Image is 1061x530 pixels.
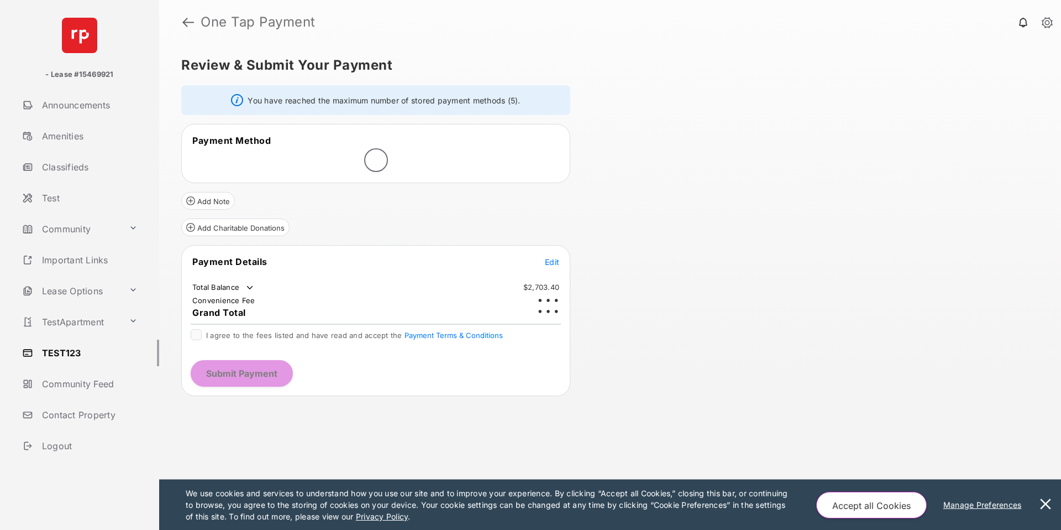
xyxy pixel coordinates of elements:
[18,185,159,211] a: Test
[18,340,159,366] a: TEST123
[18,433,159,459] a: Logout
[18,278,124,304] a: Lease Options
[545,257,559,267] span: Edit
[201,15,316,29] strong: One Tap Payment
[523,282,560,292] td: $2,703.40
[18,371,159,397] a: Community Feed
[18,402,159,428] a: Contact Property
[181,219,290,236] button: Add Charitable Donations
[45,69,113,80] p: - Lease #15469921
[206,331,503,340] span: I agree to the fees listed and have read and accept the
[181,59,1030,72] h5: Review & Submit Your Payment
[816,492,927,518] button: Accept all Cookies
[18,154,159,180] a: Classifieds
[18,123,159,149] a: Amenities
[18,309,124,335] a: TestApartment
[181,192,235,210] button: Add Note
[181,85,570,115] div: You have reached the maximum number of stored payment methods (5).
[192,295,256,305] td: Convenience Fee
[62,18,97,53] img: svg+xml;base64,PHN2ZyB4bWxucz0iaHR0cDovL3d3dy53My5vcmcvMjAwMC9zdmciIHdpZHRoPSI2NCIgaGVpZ2h0PSI2NC...
[18,92,159,118] a: Announcements
[192,256,267,267] span: Payment Details
[405,331,503,340] button: I agree to the fees listed and have read and accept the
[18,247,142,273] a: Important Links
[192,282,255,293] td: Total Balance
[191,360,293,387] button: Submit Payment
[192,307,246,318] span: Grand Total
[356,512,408,521] u: Privacy Policy
[186,487,793,522] p: We use cookies and services to understand how you use our site and to improve your experience. By...
[943,500,1026,510] u: Manage Preferences
[192,135,271,146] span: Payment Method
[545,256,559,267] button: Edit
[18,216,124,242] a: Community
